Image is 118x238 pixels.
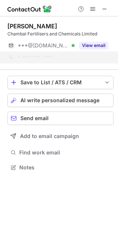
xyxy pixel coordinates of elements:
[20,115,49,121] span: Send email
[19,164,111,171] span: Notes
[7,4,52,13] img: ContactOut v5.3.10
[7,129,114,143] button: Add to email campaign
[20,79,101,85] div: Save to List / ATS / CRM
[7,147,114,158] button: Find work email
[20,97,99,103] span: AI write personalized message
[7,76,114,89] button: save-profile-one-click
[19,149,111,156] span: Find work email
[7,112,114,125] button: Send email
[7,94,114,107] button: AI write personalized message
[20,133,79,139] span: Add to email campaign
[7,162,114,173] button: Notes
